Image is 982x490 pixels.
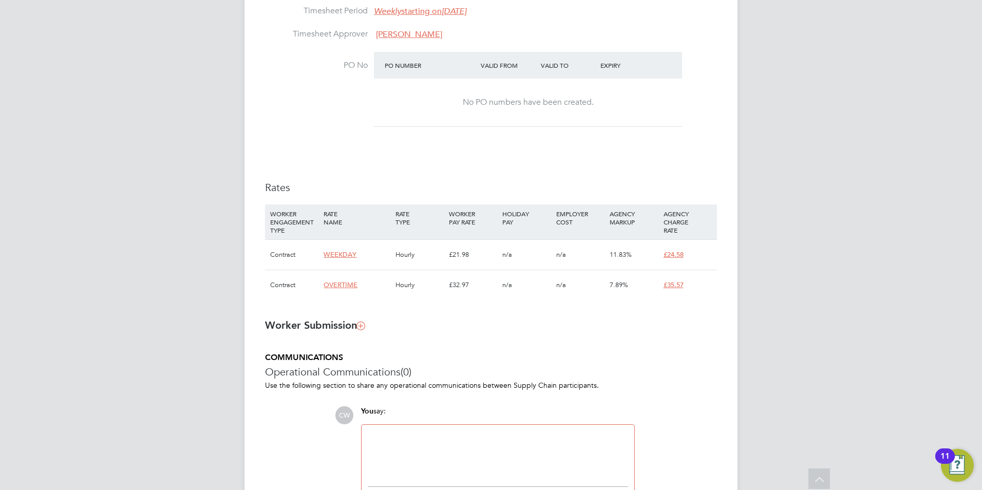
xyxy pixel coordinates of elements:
label: Timesheet Period [265,6,368,16]
span: OVERTIME [324,280,357,289]
span: You [361,407,373,416]
span: £35.57 [664,280,684,289]
span: £24.58 [664,250,684,259]
h3: Rates [265,181,717,194]
div: Expiry [598,56,658,74]
span: n/a [556,280,566,289]
div: Hourly [393,240,446,270]
div: AGENCY CHARGE RATE [661,204,714,239]
div: Valid From [478,56,538,74]
span: 11.83% [610,250,632,259]
b: Worker Submission [265,319,365,331]
div: AGENCY MARKUP [607,204,660,231]
div: £21.98 [446,240,500,270]
span: n/a [556,250,566,259]
span: 7.89% [610,280,628,289]
div: Contract [268,240,321,270]
h3: Operational Communications [265,365,717,379]
div: No PO numbers have been created. [384,97,672,108]
em: [DATE] [442,6,466,16]
div: PO Number [382,56,478,74]
div: RATE TYPE [393,204,446,231]
div: Valid To [538,56,598,74]
span: starting on [374,6,466,16]
h5: COMMUNICATIONS [265,352,717,363]
span: WEEKDAY [324,250,356,259]
div: Contract [268,270,321,300]
div: £32.97 [446,270,500,300]
div: HOLIDAY PAY [500,204,553,231]
div: WORKER ENGAGEMENT TYPE [268,204,321,239]
div: RATE NAME [321,204,392,231]
div: Hourly [393,270,446,300]
div: EMPLOYER COST [554,204,607,231]
div: WORKER PAY RATE [446,204,500,231]
span: n/a [502,250,512,259]
span: n/a [502,280,512,289]
span: (0) [401,365,411,379]
em: Weekly [374,6,401,16]
label: PO No [265,60,368,71]
label: Timesheet Approver [265,29,368,40]
p: Use the following section to share any operational communications between Supply Chain participants. [265,381,717,390]
div: 11 [940,456,950,469]
span: [PERSON_NAME] [376,29,442,40]
button: Open Resource Center, 11 new notifications [941,449,974,482]
span: CW [335,406,353,424]
div: say: [361,406,635,424]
